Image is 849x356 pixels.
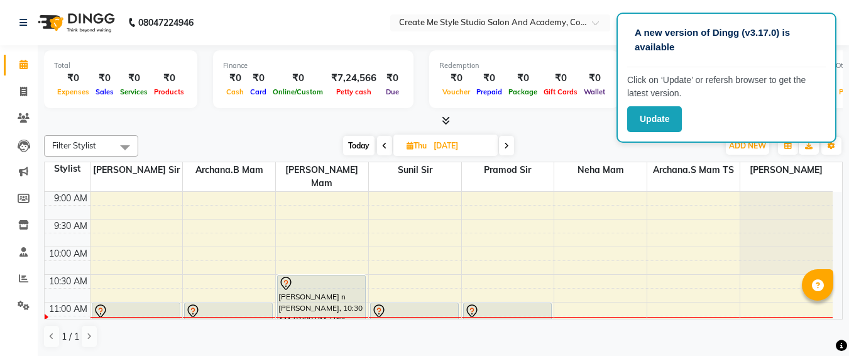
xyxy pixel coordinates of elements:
p: Click on ‘Update’ or refersh browser to get the latest version. [627,74,826,100]
input: 2025-09-04 [430,136,493,155]
div: Finance [223,60,403,71]
span: Pramod sir [462,162,554,178]
span: Services [117,87,151,96]
div: ₹0 [247,71,270,86]
span: Archana.S mam TS [647,162,740,178]
span: Due [383,87,402,96]
div: ₹0 [270,71,326,86]
span: ADD NEW [729,141,766,150]
div: ₹0 [92,71,117,86]
span: Cash [223,87,247,96]
span: Neha mam [554,162,647,178]
button: Update [627,106,682,132]
span: Prepaid [473,87,505,96]
div: 9:00 AM [52,192,90,205]
button: ADD NEW [726,137,769,155]
span: Package [505,87,540,96]
div: ₹0 [581,71,608,86]
span: [PERSON_NAME] sir [90,162,183,178]
span: 1 / 1 [62,330,79,343]
div: 11:00 AM [47,303,90,316]
span: Products [151,87,187,96]
div: Total [54,60,187,71]
div: ₹0 [473,71,505,86]
span: Thu [403,141,430,150]
span: Archana.B mam [183,162,275,178]
span: Wallet [581,87,608,96]
div: Redemption [439,60,608,71]
span: Gift Cards [540,87,581,96]
span: [PERSON_NAME] mam [276,162,368,191]
div: 10:30 AM [47,275,90,288]
span: Voucher [439,87,473,96]
div: 10:00 AM [47,247,90,260]
img: logo [32,5,118,40]
span: Sunil sir [369,162,461,178]
div: ₹0 [505,71,540,86]
div: 9:30 AM [52,220,90,233]
div: ₹0 [54,71,92,86]
span: Expenses [54,87,92,96]
span: Petty cash [333,87,375,96]
div: ₹0 [117,71,151,86]
span: [PERSON_NAME] [740,162,833,178]
span: Today [343,136,375,155]
span: Card [247,87,270,96]
span: Sales [92,87,117,96]
div: ₹0 [540,71,581,86]
b: 08047224946 [138,5,194,40]
p: A new version of Dingg (v3.17.0) is available [635,26,818,54]
div: ₹0 [439,71,473,86]
span: Filter Stylist [52,140,96,150]
div: Stylist [45,162,90,175]
span: Online/Custom [270,87,326,96]
div: ₹0 [151,71,187,86]
div: ₹0 [381,71,403,86]
div: ₹0 [223,71,247,86]
div: ₹7,24,566 [326,71,381,86]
